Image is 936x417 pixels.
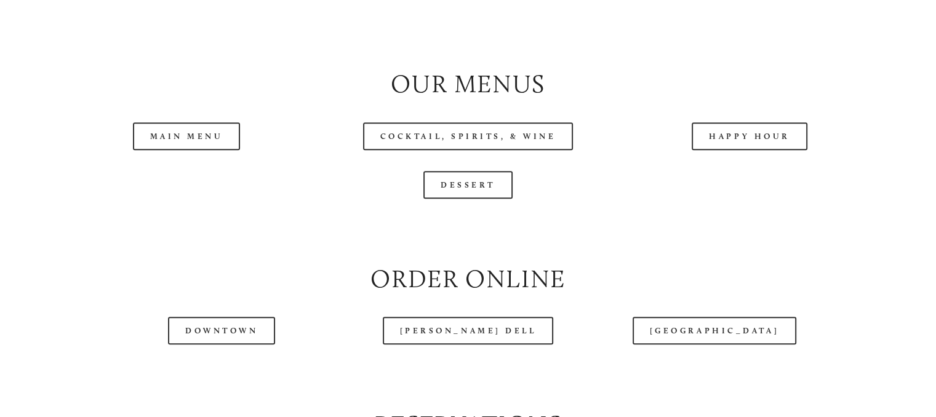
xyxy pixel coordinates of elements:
[168,317,275,344] a: Downtown
[423,171,513,199] a: Dessert
[633,317,796,344] a: [GEOGRAPHIC_DATA]
[363,122,574,150] a: Cocktail, Spirits, & Wine
[133,122,241,150] a: Main Menu
[692,122,807,150] a: Happy Hour
[56,261,880,296] h2: Order Online
[383,317,554,344] a: [PERSON_NAME] Dell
